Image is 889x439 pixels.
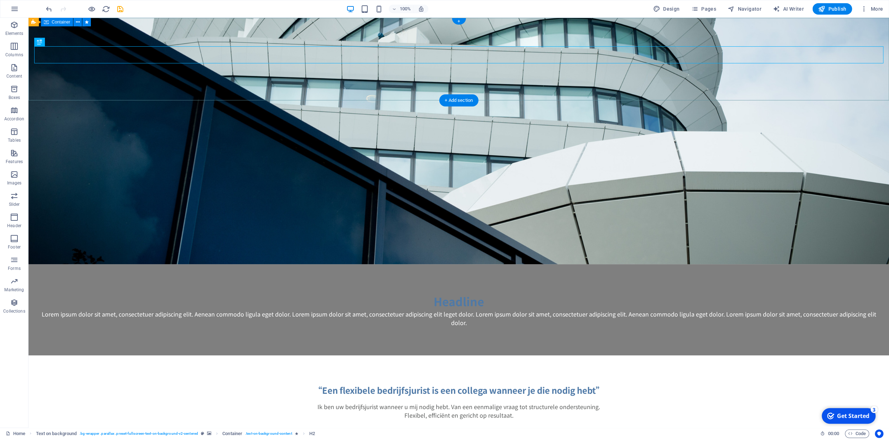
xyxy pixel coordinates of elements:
button: undo [45,5,53,13]
span: More [860,5,883,12]
div: + Add section [439,94,479,106]
p: Forms [8,266,21,271]
button: Navigator [725,3,764,15]
p: Elements [5,31,24,36]
div: Design (Ctrl+Alt+Y) [650,3,683,15]
p: Slider [9,202,20,207]
div: + [452,18,466,25]
i: Element contains an animation [295,432,298,435]
span: Navigator [728,5,761,12]
button: Design [650,3,683,15]
div: Get Started [19,7,52,15]
span: Pages [691,5,716,12]
span: Design [653,5,680,12]
span: 00 00 [828,429,839,438]
p: Tables [8,137,21,143]
i: This element contains a background [207,432,211,435]
div: Get Started 3 items remaining, 40% complete [4,3,58,19]
i: This element is a customizable preset [201,432,204,435]
button: Usercentrics [875,429,883,438]
p: Images [7,180,22,186]
p: Accordion [4,116,24,122]
p: Boxes [9,95,20,100]
i: Save (Ctrl+S) [116,5,124,13]
h6: Session time [820,429,839,438]
span: Code [848,429,866,438]
p: Header [7,223,21,229]
p: Footer [8,244,21,250]
button: reload [102,5,110,13]
span: Click to select. Double-click to edit [36,429,77,438]
p: Columns [5,52,23,58]
p: Marketing [4,287,24,293]
p: Collections [3,308,25,314]
button: AI Writer [770,3,807,15]
span: AI Writer [773,5,804,12]
span: Click to select. Double-click to edit [309,429,315,438]
span: Publish [818,5,846,12]
h6: 100% [399,5,411,13]
button: Publish [812,3,852,15]
span: Click to select. Double-click to edit [222,429,242,438]
button: save [116,5,124,13]
div: 3 [53,1,60,8]
a: Click to cancel selection. Double-click to open Pages [6,429,25,438]
span: Container [52,20,70,24]
span: . text-on-background-content [245,429,292,438]
span: . bg-wrapper .parallax .preset-fullscreen-text-on-background-v2-centered [79,429,198,438]
button: 100% [389,5,414,13]
button: More [858,3,886,15]
button: Pages [688,3,719,15]
p: Features [6,159,23,164]
span: : [833,431,834,436]
p: Content [6,73,22,79]
button: Code [845,429,869,438]
nav: breadcrumb [36,429,315,438]
i: Undo: Delete elements (Ctrl+Z) [45,5,53,13]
